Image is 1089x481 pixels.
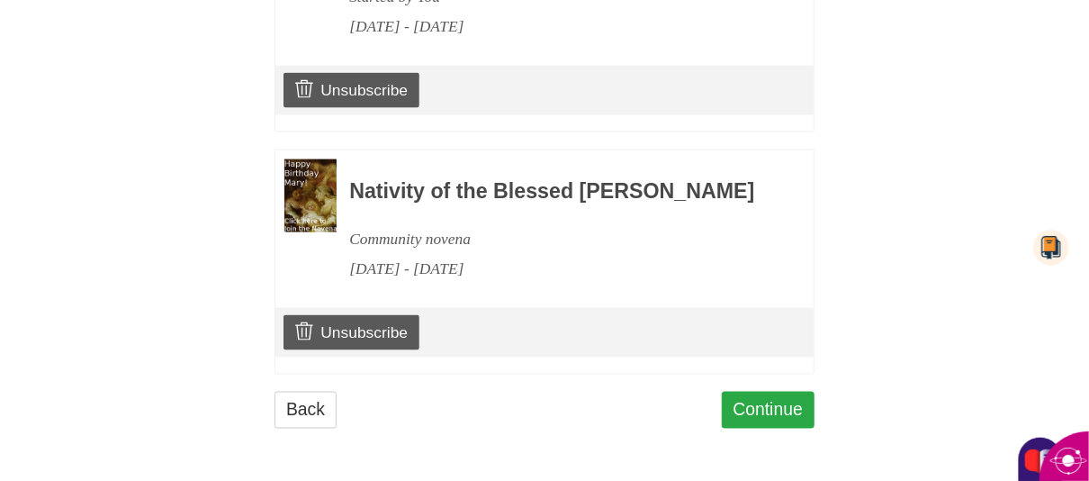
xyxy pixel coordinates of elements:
div: [DATE] - [DATE] [349,254,765,284]
img: Novena image [284,159,337,233]
div: [DATE] - [DATE] [349,12,765,41]
a: Continue [722,392,815,429]
a: Unsubscribe [283,73,419,107]
a: Unsubscribe [283,315,419,349]
a: Back [274,392,337,429]
h3: Nativity of the Blessed [PERSON_NAME] [349,180,765,204]
div: Community novena [349,224,765,254]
